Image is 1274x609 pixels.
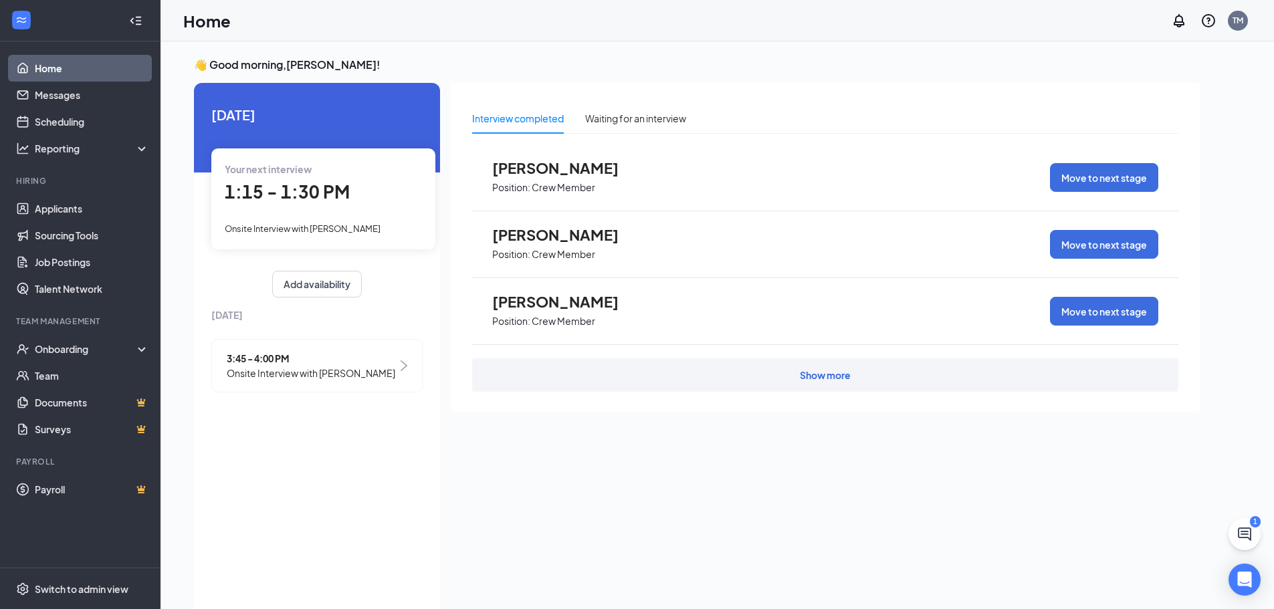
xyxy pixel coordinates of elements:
[35,249,149,275] a: Job Postings
[35,362,149,389] a: Team
[211,104,423,125] span: [DATE]
[1050,230,1158,259] button: Move to next stage
[15,13,28,27] svg: WorkstreamLogo
[35,222,149,249] a: Sourcing Tools
[16,175,146,187] div: Hiring
[1233,15,1243,26] div: TM
[16,142,29,155] svg: Analysis
[1050,163,1158,192] button: Move to next stage
[35,389,149,416] a: DocumentsCrown
[16,342,29,356] svg: UserCheck
[1050,297,1158,326] button: Move to next stage
[492,293,639,310] span: [PERSON_NAME]
[227,366,395,380] span: Onsite Interview with [PERSON_NAME]
[532,181,595,194] p: Crew Member
[227,351,395,366] span: 3:45 - 4:00 PM
[35,82,149,108] a: Messages
[492,226,639,243] span: [PERSON_NAME]
[35,108,149,135] a: Scheduling
[492,248,530,261] p: Position:
[194,57,1200,72] h3: 👋 Good morning, [PERSON_NAME] !
[472,111,564,126] div: Interview completed
[35,476,149,503] a: PayrollCrown
[35,582,128,596] div: Switch to admin view
[16,456,146,467] div: Payroll
[1237,526,1253,542] svg: ChatActive
[532,248,595,261] p: Crew Member
[492,181,530,194] p: Position:
[183,9,231,32] h1: Home
[272,271,362,297] button: Add availability
[16,316,146,327] div: Team Management
[129,14,142,27] svg: Collapse
[1171,13,1187,29] svg: Notifications
[35,55,149,82] a: Home
[225,180,350,203] span: 1:15 - 1:30 PM
[1250,516,1261,527] div: 1
[492,159,639,176] span: [PERSON_NAME]
[1229,564,1261,596] div: Open Intercom Messenger
[532,315,595,328] p: Crew Member
[225,223,381,234] span: Onsite Interview with [PERSON_NAME]
[585,111,686,126] div: Waiting for an interview
[35,142,150,155] div: Reporting
[35,275,149,302] a: Talent Network
[492,315,530,328] p: Position:
[1200,13,1216,29] svg: QuestionInfo
[1229,518,1261,550] button: ChatActive
[800,368,851,382] div: Show more
[225,163,312,175] span: Your next interview
[16,582,29,596] svg: Settings
[35,342,138,356] div: Onboarding
[211,308,423,322] span: [DATE]
[35,416,149,443] a: SurveysCrown
[35,195,149,222] a: Applicants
